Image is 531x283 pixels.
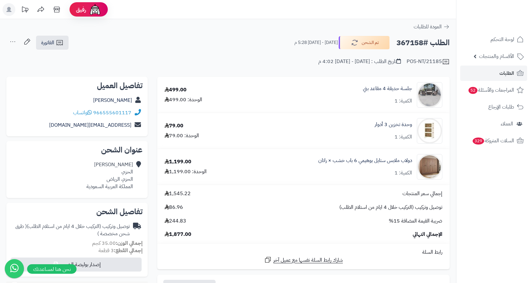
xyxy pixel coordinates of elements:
[93,109,131,117] a: 966555601117
[501,119,513,128] span: العملاء
[460,66,527,81] a: الطلبات
[318,58,401,65] div: تاريخ الطلب : [DATE] - [DATE] 4:02 م
[460,99,527,115] a: طلبات الإرجاع
[339,36,390,49] button: تم الشحن
[490,35,514,44] span: لوحة التحكم
[93,96,132,104] a: [PERSON_NAME]
[395,169,412,177] div: الكمية: 1
[417,82,442,108] img: 1754462250-110119010015-90x90.jpg
[160,249,447,256] div: رابط السلة
[76,6,86,13] span: رفيق
[11,146,143,154] h2: عنوان الشحن
[413,231,442,238] span: الإجمالي النهائي
[11,258,142,272] button: إصدار بوليصة الشحن
[414,23,450,31] a: العودة للطلبات
[363,85,412,92] a: جلسة حديقة 4 مقاعد بني
[165,190,191,197] span: 1,545.22
[375,121,412,128] a: وحدة تخزين 3 أدوار
[294,39,338,46] small: [DATE] - [DATE] 5:28 م
[36,36,69,50] a: الفاتورة
[99,247,143,254] small: 3 قطعة
[114,247,143,254] strong: إجمالي القطع:
[488,103,514,111] span: طلبات الإرجاع
[11,223,130,237] div: توصيل وتركيب (التركيب خلال 4 ايام من استلام الطلب)
[165,96,202,103] div: الوحدة: 499.00
[417,154,442,180] img: 1749982072-1-90x90.jpg
[86,161,133,190] div: [PERSON_NAME] الحزم، الحزم، الرياض المملكة العربية السعودية
[472,136,514,145] span: السلات المتروكة
[89,3,101,16] img: ai-face.png
[396,36,450,49] h2: الطلب #367158
[73,109,92,117] a: واتساب
[414,23,442,31] span: العودة للطلبات
[165,158,191,166] div: 1,199.00
[11,208,143,216] h2: تفاصيل الشحن
[468,86,514,95] span: المراجعات والأسئلة
[460,116,527,131] a: العملاء
[165,217,186,225] span: 244.83
[460,82,527,98] a: المراجعات والأسئلة52
[92,239,143,247] small: 35.00 كجم
[15,223,130,237] span: ( طرق شحن مخصصة )
[165,231,191,238] span: 1,877.00
[473,138,484,145] span: 329
[499,69,514,78] span: الطلبات
[11,82,143,89] h2: تفاصيل العميل
[49,121,131,129] a: [EMAIL_ADDRESS][DOMAIN_NAME]
[165,86,187,94] div: 499.00
[389,217,442,225] span: ضريبة القيمة المضافة 15%
[165,122,183,130] div: 79.00
[479,52,514,61] span: الأقسام والمنتجات
[402,190,442,197] span: إجمالي سعر المنتجات
[468,87,477,94] span: 52
[165,204,183,211] span: 86.96
[41,39,54,46] span: الفاتورة
[165,132,199,139] div: الوحدة: 79.00
[116,239,143,247] strong: إجمالي الوزن:
[318,157,412,164] a: دولاب ملابس ستايل بوهيمي 6 باب خشب × راتان
[460,32,527,47] a: لوحة التحكم
[395,97,412,105] div: الكمية: 1
[273,257,343,264] span: شارك رابط السلة نفسها مع عميل آخر
[460,133,527,148] a: السلات المتروكة329
[395,133,412,141] div: الكمية: 1
[417,118,442,144] img: 1738071812-110107010066-90x90.jpg
[264,256,343,264] a: شارك رابط السلة نفسها مع عميل آخر
[407,58,450,66] div: POS-NT/21185
[17,3,33,18] a: تحديثات المنصة
[165,168,207,175] div: الوحدة: 1,199.00
[339,204,442,211] span: توصيل وتركيب (التركيب خلال 4 ايام من استلام الطلب)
